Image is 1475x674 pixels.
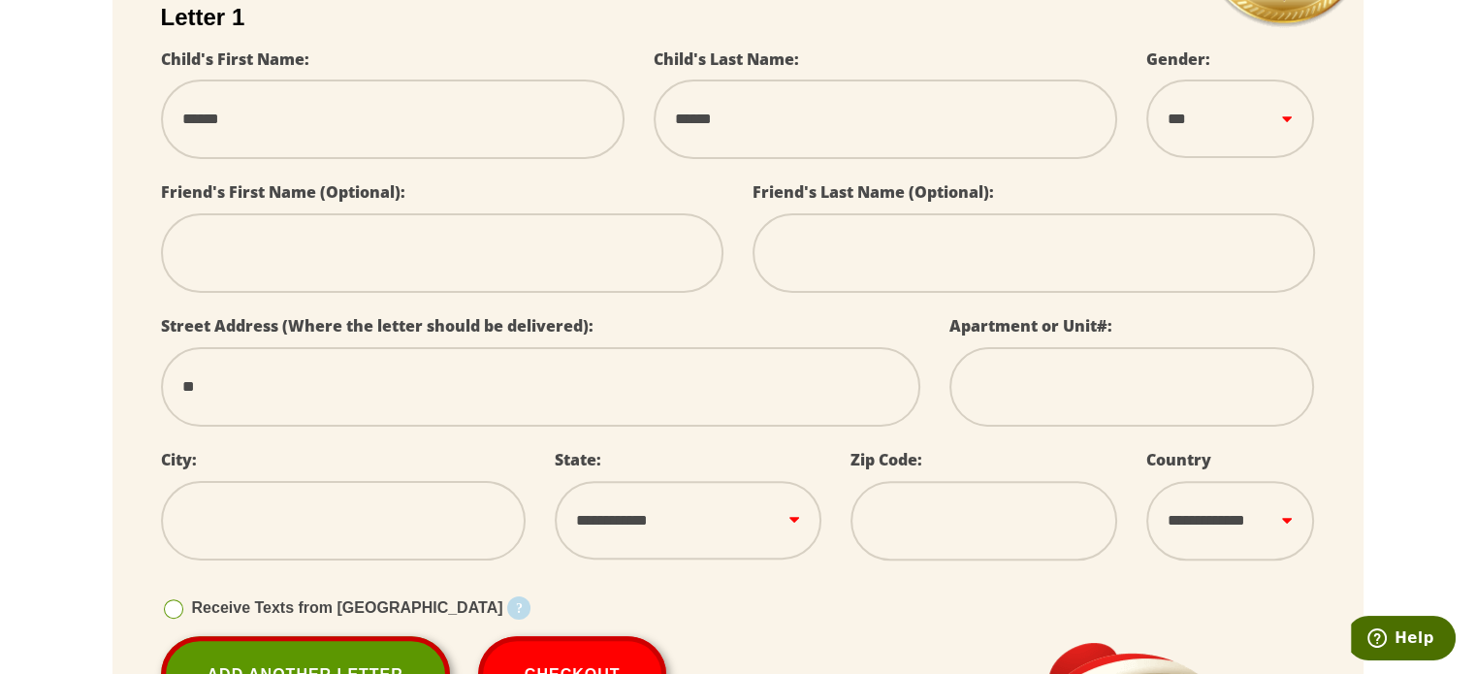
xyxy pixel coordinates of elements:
[1146,48,1210,70] label: Gender:
[161,48,309,70] label: Child's First Name:
[1351,616,1456,664] iframe: Opens a widget where you can find more information
[654,48,799,70] label: Child's Last Name:
[161,449,197,470] label: City:
[555,449,601,470] label: State:
[850,449,922,470] label: Zip Code:
[1146,449,1211,470] label: Country
[949,315,1112,337] label: Apartment or Unit#:
[161,315,593,337] label: Street Address (Where the letter should be delivered):
[161,4,1315,31] h2: Letter 1
[161,181,405,203] label: Friend's First Name (Optional):
[192,599,503,616] span: Receive Texts from [GEOGRAPHIC_DATA]
[753,181,994,203] label: Friend's Last Name (Optional):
